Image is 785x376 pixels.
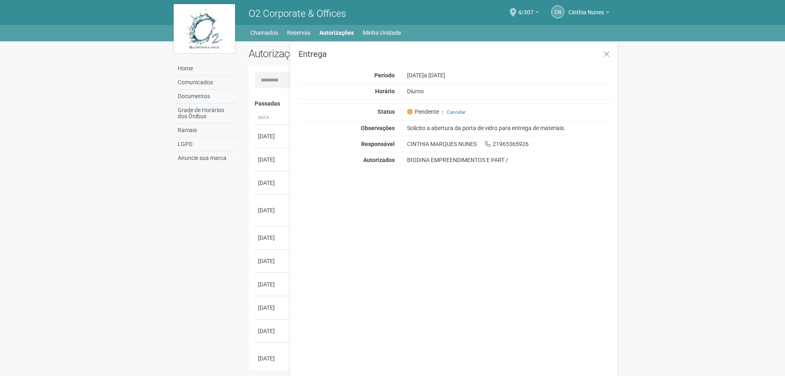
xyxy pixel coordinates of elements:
a: Home [176,62,236,76]
a: Reservas [287,27,310,38]
a: Chamados [250,27,278,38]
span: a [DATE] [424,72,445,79]
a: Cinthia Nunes [568,10,609,17]
div: [DATE] [258,155,288,164]
a: Minha Unidade [363,27,401,38]
span: Cinthia Nunes [568,1,604,16]
img: logo.jpg [174,4,235,53]
strong: Período [374,72,395,79]
a: LGPD [176,137,236,151]
div: [DATE] [258,179,288,187]
h2: Autorizações [249,47,424,60]
div: Diurno [401,88,618,95]
strong: Horário [375,88,395,95]
h4: Passadas [255,101,606,107]
h3: Entrega [299,50,611,58]
span: 4/307 [518,1,534,16]
div: [DATE] [258,354,288,362]
a: Anuncie sua marca [176,151,236,165]
strong: Status [378,108,395,115]
a: Ramais [176,124,236,137]
a: Autorizações [319,27,354,38]
div: [DATE] [258,327,288,335]
div: BIODINA EMPREENDIMENTOS E PART / [407,156,611,164]
a: Documentos [176,90,236,104]
th: Data [255,111,292,125]
a: Comunicados [176,76,236,90]
div: [DATE] [258,304,288,312]
a: 4/307 [518,10,539,17]
strong: Responsável [361,141,395,147]
div: [DATE] [258,234,288,242]
div: [DATE] [258,132,288,140]
span: Pendente [407,108,439,115]
div: [DATE] [258,257,288,265]
div: CINTHIA MARQUES NUNES 21965365926 [401,140,618,148]
a: CN [551,5,564,18]
a: Grade de Horários dos Ônibus [176,104,236,124]
div: [DATE] [401,72,618,79]
span: O2 Corporate & Offices [249,8,346,19]
a: Cancelar [447,109,466,115]
div: [DATE] [258,206,288,214]
strong: Autorizados [363,157,395,163]
div: [DATE] [258,280,288,288]
strong: Observações [361,125,395,131]
span: | [442,109,443,115]
div: Solicito a abertura da porta de vidro para entrega de materiais. [401,124,618,132]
